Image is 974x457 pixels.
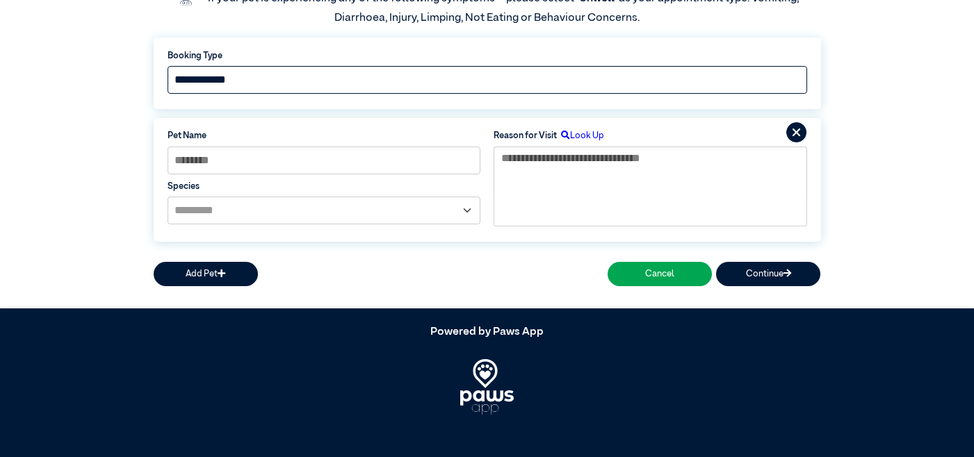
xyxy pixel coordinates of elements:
[716,262,820,286] button: Continue
[557,129,604,142] label: Look Up
[460,359,514,415] img: PawsApp
[154,326,821,339] h5: Powered by Paws App
[608,262,712,286] button: Cancel
[168,180,480,193] label: Species
[168,49,807,63] label: Booking Type
[154,262,258,286] button: Add Pet
[494,129,557,142] label: Reason for Visit
[168,129,480,142] label: Pet Name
